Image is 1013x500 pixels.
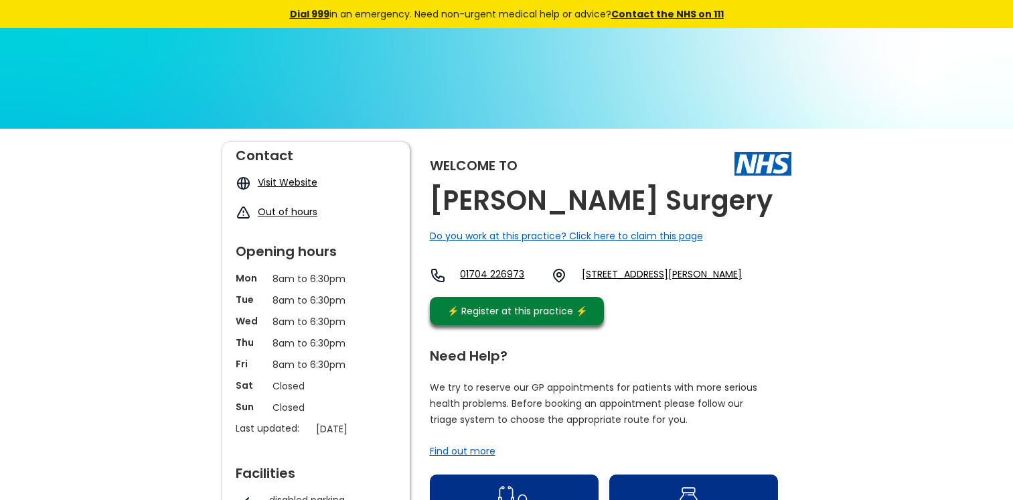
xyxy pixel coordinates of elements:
p: 8am to 6:30pm [272,314,360,329]
img: telephone icon [430,267,446,284]
p: Sat [236,379,266,392]
div: in an emergency. Need non-urgent medical help or advice? [199,7,815,21]
p: Closed [272,400,360,415]
a: Dial 999 [290,7,329,21]
p: We try to reserve our GP appointments for patients with more serious health problems. Before book... [430,379,758,428]
p: 8am to 6:30pm [272,293,360,308]
a: Do you work at this practice? Click here to claim this page [430,229,703,243]
p: Fri [236,357,266,371]
img: The NHS logo [734,152,791,175]
a: 01704 226973 [460,267,540,284]
img: globe icon [236,176,251,191]
img: practice location icon [551,267,567,284]
p: 8am to 6:30pm [272,336,360,351]
p: [DATE] [316,422,403,436]
p: Wed [236,314,266,328]
div: Need Help? [430,342,778,363]
p: Closed [272,379,360,393]
div: ⚡️ Register at this practice ⚡️ [441,304,595,318]
img: exclamation icon [236,205,251,221]
p: Last updated: [236,422,309,435]
p: 8am to 6:30pm [272,271,360,286]
div: Opening hours [236,238,396,258]
a: [STREET_ADDRESS][PERSON_NAME] [582,267,742,284]
h2: [PERSON_NAME] Surgery [430,186,773,216]
a: Visit Website [258,176,317,189]
a: Out of hours [258,205,317,218]
p: Thu [236,336,266,349]
div: Facilities [236,460,396,480]
a: ⚡️ Register at this practice ⚡️ [430,297,604,325]
p: Mon [236,271,266,285]
a: Contact the NHS on 111 [611,7,724,21]
div: Welcome to [430,159,518,172]
div: Contact [236,142,396,162]
p: Tue [236,293,266,306]
a: Find out more [430,444,495,458]
p: 8am to 6:30pm [272,357,360,372]
p: Sun [236,400,266,414]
